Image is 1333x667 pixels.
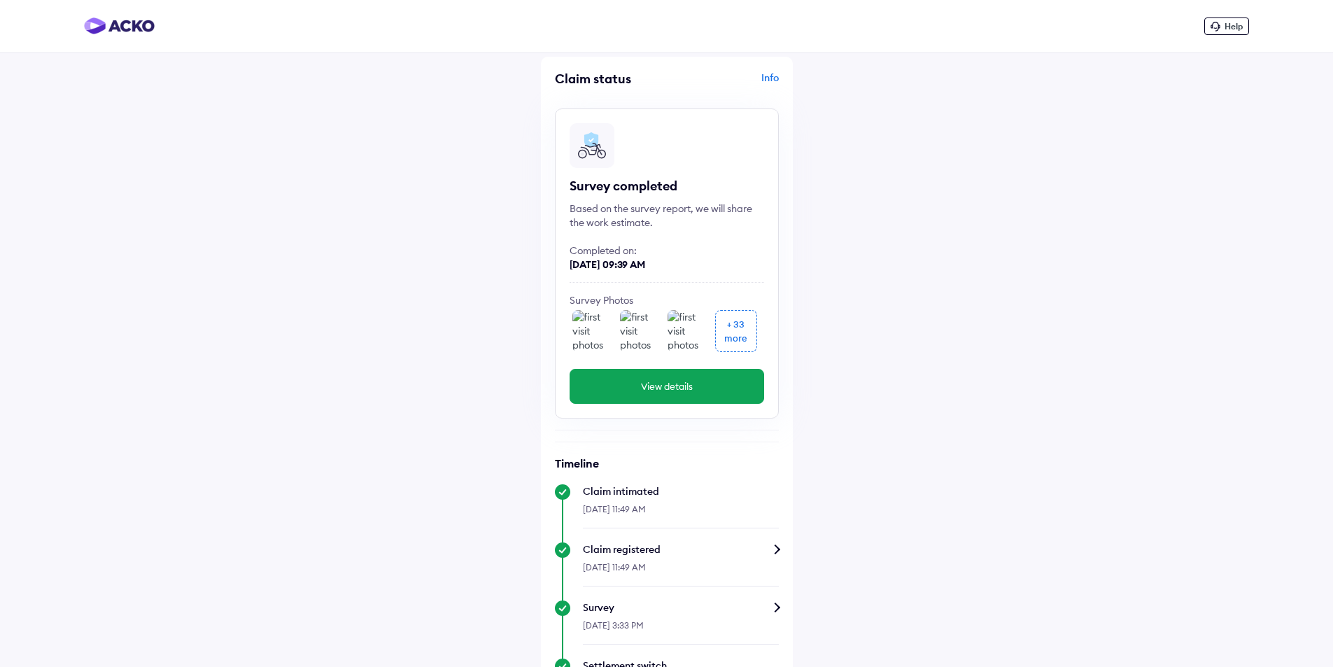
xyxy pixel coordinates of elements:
[570,369,764,404] button: View details
[583,556,779,587] div: [DATE] 11:49 AM
[570,258,764,272] div: [DATE] 09:39 AM
[555,71,663,87] div: Claim status
[555,456,779,470] h6: Timeline
[583,615,779,645] div: [DATE] 3:33 PM
[570,178,764,195] div: Survey completed
[1225,21,1243,31] span: Help
[724,331,747,345] div: more
[583,484,779,498] div: Claim intimated
[583,498,779,528] div: [DATE] 11:49 AM
[583,601,779,615] div: Survey
[84,17,155,34] img: horizontal-gradient.png
[570,293,764,307] div: Survey Photos
[670,71,779,97] div: Info
[668,310,710,352] img: first visit photos 2822-21(210281141885369).jpg
[570,202,764,230] div: Based on the survey report, we will share the work estimate.
[727,317,745,331] div: + 33
[583,542,779,556] div: Claim registered
[572,310,614,352] img: first visit photos 2822-1(210280845867873).jpg
[620,310,662,352] img: first visit photos 2822-8(210280966213854).jpg
[570,244,764,258] div: Completed on:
